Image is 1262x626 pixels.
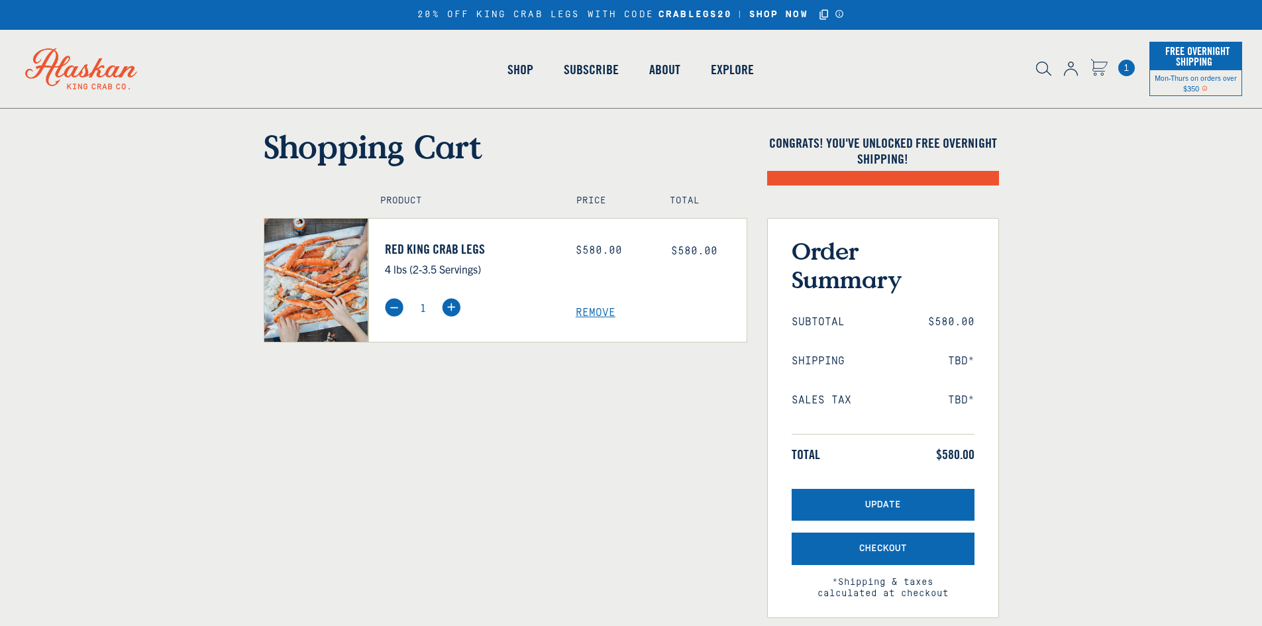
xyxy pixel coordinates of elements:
span: Update [865,499,901,511]
a: Subscribe [549,32,634,107]
span: Free Overnight Shipping [1162,41,1230,72]
span: 1 [1118,60,1135,76]
img: Alaskan King Crab Co. logo [7,30,156,108]
a: Cart [1118,60,1135,76]
button: Checkout [792,533,974,565]
button: Update [792,489,974,521]
span: Shipping [792,355,845,368]
span: Mon-Thurs on orders over $350 [1155,73,1237,93]
h4: Product [380,195,548,207]
span: Shipping Notice Icon [1202,83,1208,93]
h4: Price [576,195,641,207]
img: Red King Crab Legs - 4 lbs (2-3.5 Servings) [264,219,368,342]
h3: Order Summary [792,236,974,293]
a: SHOP NOW [745,9,813,21]
span: Sales Tax [792,394,851,407]
img: minus [385,298,403,317]
span: $580.00 [936,446,974,462]
span: Checkout [859,543,907,554]
strong: CRABLEGS20 [658,9,732,21]
span: Total [792,446,820,462]
p: 4 lbs (2-3.5 Servings) [385,260,556,278]
h1: Shopping Cart [264,127,747,166]
a: Remove [576,307,747,319]
span: *Shipping & taxes calculated at checkout [792,565,974,600]
span: Subtotal [792,316,845,329]
span: $580.00 [671,245,717,257]
a: Announcement Bar Modal [835,9,845,19]
img: account [1064,62,1078,76]
img: search [1036,62,1051,76]
span: $580.00 [928,316,974,329]
a: Cart [1090,59,1108,78]
div: $580.00 [576,244,651,257]
h4: Total [670,195,735,207]
a: About [634,32,696,107]
img: plus [442,298,460,317]
a: Shop [492,32,549,107]
strong: SHOP NOW [749,9,808,20]
a: Explore [696,32,769,107]
h4: Congrats! You've unlocked FREE OVERNIGHT SHIPPING! [767,135,999,167]
div: 20% OFF KING CRAB LEGS WITH CODE | [417,7,844,23]
a: Red King Crab Legs [385,241,556,257]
